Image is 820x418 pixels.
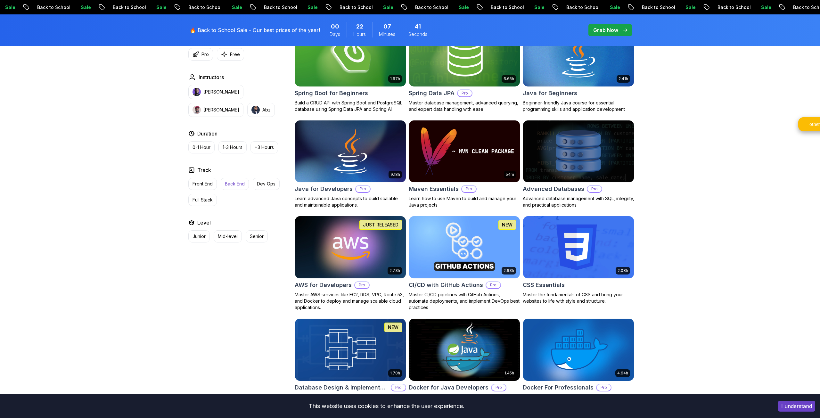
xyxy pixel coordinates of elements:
span: Minutes [379,31,395,37]
p: Back to School [707,4,750,11]
h2: AWS for Developers [295,281,352,290]
p: [PERSON_NAME] [203,89,239,95]
p: JUST RELEASED [363,222,398,228]
p: Junior [193,233,206,240]
p: Learn how to use Maven to build and manage your Java projects [409,195,520,208]
img: Java for Developers card [295,120,406,183]
span: 0 Days [331,22,339,31]
p: [PERSON_NAME] [203,107,239,113]
h2: Duration [197,130,217,137]
p: NEW [502,222,512,228]
button: Back End [221,178,249,190]
p: Pro [201,51,209,58]
p: Front End [193,181,213,187]
p: 1.67h [390,76,400,81]
a: AWS for Developers card2.73hJUST RELEASEDAWS for DevelopersProMaster AWS services like EC2, RDS, ... [295,216,406,311]
p: Skills in database design and SQL for efficient, robust backend development [295,394,406,407]
p: 2.63h [504,268,514,273]
p: Sale [675,4,695,11]
button: Junior [188,230,210,242]
h2: Spring Boot for Beginners [295,89,368,98]
h2: Database Design & Implementation [295,383,388,392]
p: Mid-level [218,233,238,240]
p: 6.65h [504,76,514,81]
p: +3 Hours [255,144,274,151]
button: Pro [188,48,213,61]
img: instructor img [193,88,201,96]
p: Senior [250,233,264,240]
a: Advanced Databases cardAdvanced DatabasesProAdvanced database management with SQL, integrity, and... [523,120,634,209]
p: 54m [506,172,514,177]
p: Full Stack [193,197,213,203]
button: instructor img[PERSON_NAME] [188,85,243,99]
h2: CI/CD with GitHub Actions [409,281,483,290]
h2: Level [197,219,211,226]
h2: CSS Essentials [523,281,565,290]
p: Back to School [556,4,599,11]
p: Sale [146,4,166,11]
p: 1.70h [390,371,400,376]
h2: Instructors [199,73,224,81]
img: Maven Essentials card [409,120,520,183]
p: Sale [599,4,620,11]
img: AWS for Developers card [295,216,406,278]
p: 1-3 Hours [223,144,242,151]
p: Back to School [102,4,146,11]
h2: Spring Data JPA [409,89,455,98]
a: CI/CD with GitHub Actions card2.63hNEWCI/CD with GitHub ActionsProMaster CI/CD pipelines with Git... [409,216,520,311]
p: Back to School [329,4,373,11]
h2: Java for Developers [295,184,353,193]
a: CSS Essentials card2.08hCSS EssentialsMaster the fundamentals of CSS and bring your websites to l... [523,216,634,304]
img: Spring Boot for Beginners card [295,24,406,86]
p: Pro [597,384,611,391]
a: Java for Developers card9.18hJava for DevelopersProLearn advanced Java concepts to build scalable... [295,120,406,209]
p: Build a CRUD API with Spring Boot and PostgreSQL database using Spring Data JPA and Spring AI [295,100,406,112]
p: Sale [297,4,317,11]
p: Beginner-friendly Java course for essential programming skills and application development [523,100,634,112]
span: 41 Seconds [415,22,421,31]
a: Java for Beginners card2.41hJava for BeginnersBeginner-friendly Java course for essential program... [523,24,634,112]
button: Mid-level [214,230,242,242]
p: Sale [70,4,91,11]
img: Database Design & Implementation card [295,319,406,381]
h2: Java for Beginners [523,89,577,98]
button: 1-3 Hours [218,141,247,153]
h2: Docker for Java Developers [409,383,488,392]
a: Spring Boot for Beginners card1.67hNEWSpring Boot for BeginnersBuild a CRUD API with Spring Boot ... [295,24,406,112]
img: CSS Essentials card [523,216,634,278]
button: instructor img[PERSON_NAME] [188,103,243,117]
p: Pro [355,282,369,288]
button: Accept cookies [778,401,815,412]
button: +3 Hours [250,141,278,153]
span: 7 Minutes [383,22,391,31]
img: Advanced Databases card [523,120,634,183]
p: Abz [262,107,271,113]
p: Dev Ops [257,181,275,187]
p: Free [230,51,240,58]
p: Back to School [480,4,524,11]
img: CI/CD with GitHub Actions card [409,216,520,278]
p: Sale [221,4,242,11]
button: instructor imgAbz [247,103,275,117]
a: Docker For Professionals card4.64hDocker For ProfessionalsProLearn Docker and containerization to... [523,318,634,413]
p: Back to School [178,4,221,11]
p: Learn Docker and containerization to enhance DevOps efficiency, streamline workflows, and improve... [523,394,634,413]
p: 0-1 Hour [193,144,210,151]
img: Java for Beginners card [523,24,634,86]
p: Master AWS services like EC2, RDS, VPC, Route 53, and Docker to deploy and manage scalable cloud ... [295,291,406,311]
p: Sale [750,4,771,11]
h2: Advanced Databases [523,184,584,193]
p: Back End [225,181,245,187]
div: This website uses cookies to enhance the user experience. [5,399,768,413]
p: Back to School [253,4,297,11]
p: Back to School [405,4,448,11]
img: Spring Data JPA card [409,24,520,86]
span: Seconds [408,31,427,37]
span: 22 Hours [356,22,363,31]
p: Pro [458,90,472,96]
h2: Track [197,166,211,174]
p: Sale [524,4,544,11]
p: Master database management, advanced querying, and expert data handling with ease [409,100,520,112]
p: Back to School [27,4,70,11]
button: Free [217,48,244,61]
